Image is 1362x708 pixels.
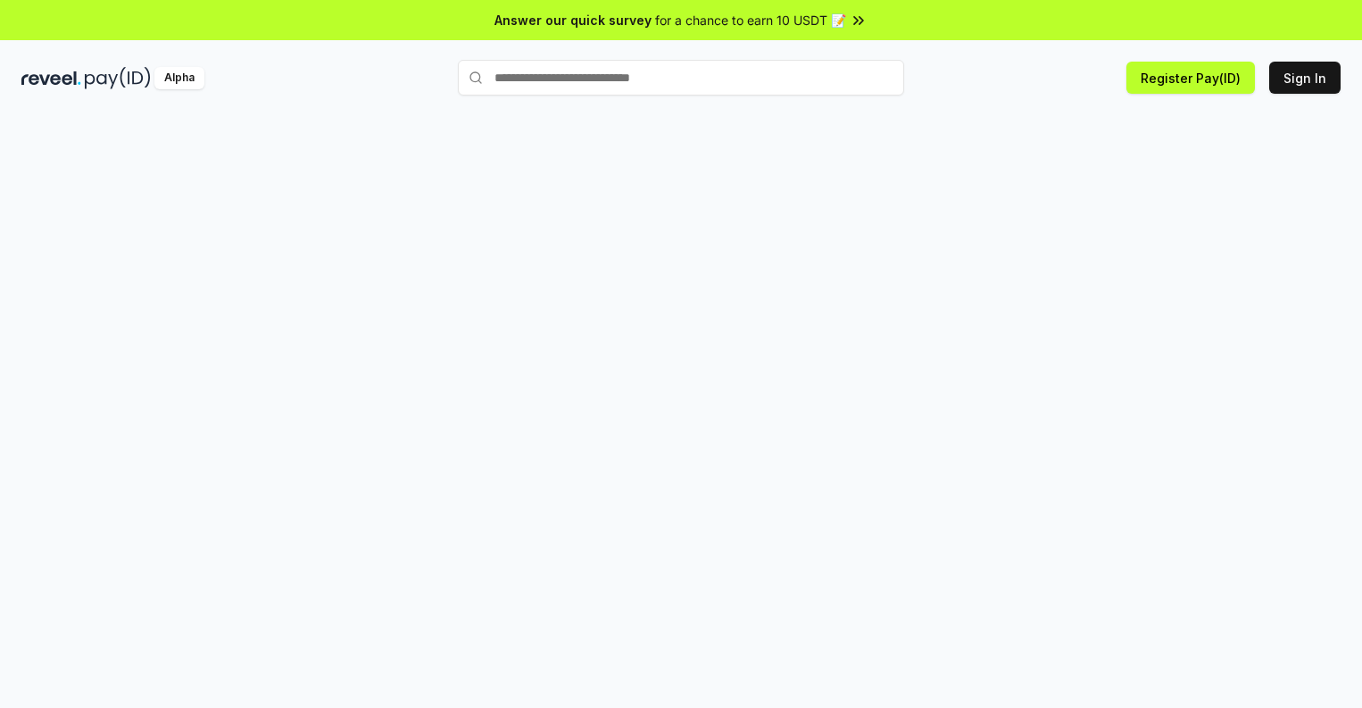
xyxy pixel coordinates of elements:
[1269,62,1341,94] button: Sign In
[1126,62,1255,94] button: Register Pay(ID)
[85,67,151,89] img: pay_id
[21,67,81,89] img: reveel_dark
[154,67,204,89] div: Alpha
[494,11,652,29] span: Answer our quick survey
[655,11,846,29] span: for a chance to earn 10 USDT 📝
